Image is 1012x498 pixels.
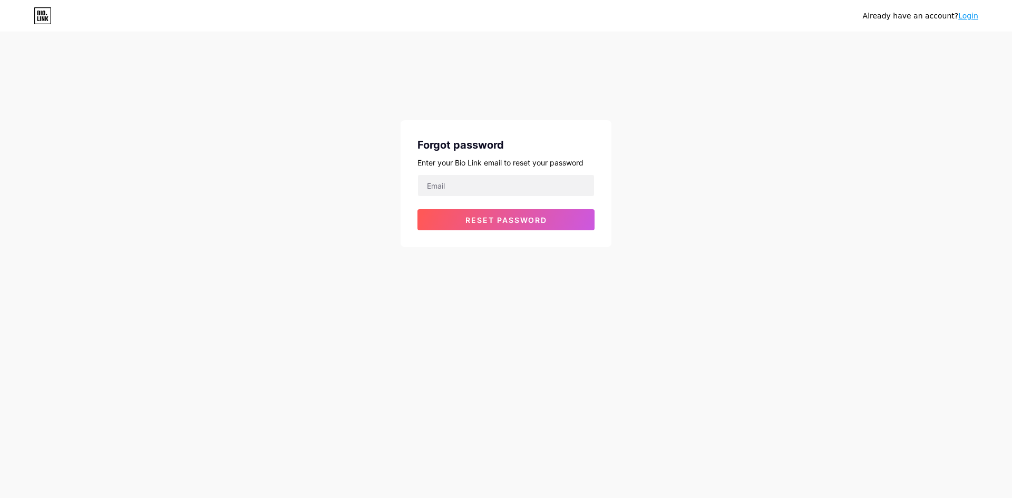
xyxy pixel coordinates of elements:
[417,209,595,230] button: Reset password
[418,175,594,196] input: Email
[958,12,978,20] a: Login
[417,137,595,153] div: Forgot password
[863,11,978,22] div: Already have an account?
[417,157,595,168] div: Enter your Bio Link email to reset your password
[465,216,547,224] span: Reset password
